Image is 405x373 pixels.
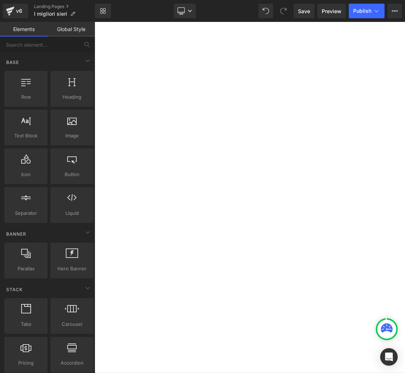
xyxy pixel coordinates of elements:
[53,320,91,328] span: Carousel
[322,7,341,15] span: Preview
[5,231,27,237] span: Banner
[317,4,346,18] a: Preview
[349,4,385,18] button: Publish
[34,11,67,17] span: I migliori sieri
[259,4,273,18] button: Undo
[353,8,371,14] span: Publish
[3,4,28,18] a: v6
[53,132,91,140] span: Image
[7,320,45,328] span: Tabs
[53,93,91,101] span: Heading
[34,4,95,9] a: Landing Pages
[53,209,91,217] span: Liquid
[276,4,291,18] button: Redo
[47,22,95,37] a: Global Style
[7,93,45,101] span: Row
[7,209,45,217] span: Separator
[7,359,45,367] span: Pricing
[387,4,402,18] button: More
[53,265,91,273] span: Hero Banner
[298,7,310,15] span: Save
[5,286,23,293] span: Stack
[5,59,20,66] span: Base
[7,171,45,178] span: Icon
[53,171,91,178] span: Button
[53,359,91,367] span: Accordion
[7,132,45,140] span: Text Block
[15,6,24,16] div: v6
[7,265,45,273] span: Parallax
[95,4,111,18] a: New Library
[380,348,398,366] div: Open Intercom Messenger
